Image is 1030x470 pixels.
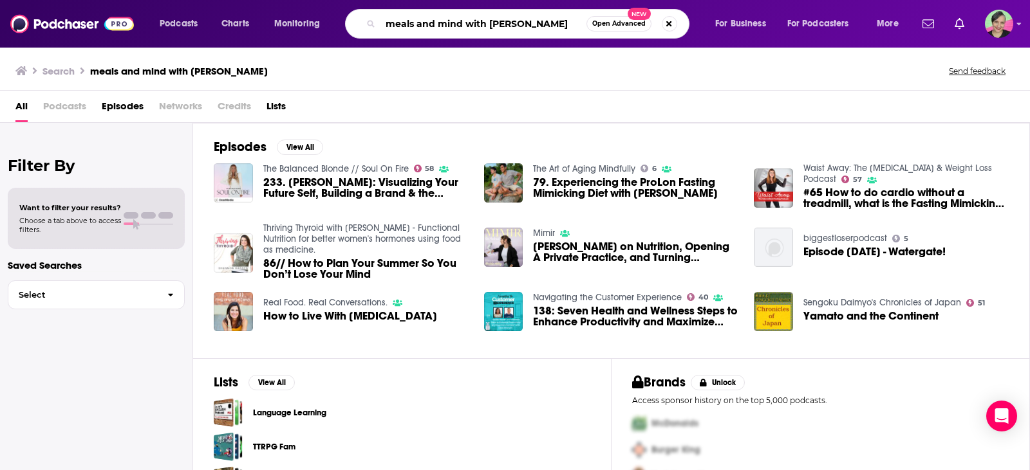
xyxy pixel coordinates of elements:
span: How to Live With [MEDICAL_DATA] [263,311,437,321]
input: Search podcasts, credits, & more... [380,14,586,34]
button: Show profile menu [985,10,1013,38]
h3: meals and mind with [PERSON_NAME] [90,65,268,77]
a: Show notifications dropdown [950,13,969,35]
span: 57 [853,177,862,183]
span: Choose a tab above to access filters. [19,216,121,234]
img: Yamato and the Continent [754,292,793,331]
a: All [15,96,28,122]
span: 40 [698,294,708,300]
button: Send feedback [945,66,1009,77]
a: 40 [687,293,708,301]
a: How to Live With Diabetes [263,311,437,321]
img: Emily Zorn on Nutrition, Opening A Private Practice, and Turning Discipline Into A Lifestyle [484,228,523,267]
img: Second Pro Logo [627,437,651,463]
a: Emily Zorn on Nutrition, Opening A Private Practice, and Turning Discipline Into A Lifestyle [533,241,738,263]
span: Podcasts [43,96,86,122]
a: 5 [892,235,908,242]
a: 138: Seven Health and Wellness Steps to Enhance Productivity and Maximize Success with Dave Sherwin [484,292,523,331]
span: Episodes [102,96,144,122]
div: Search podcasts, credits, & more... [357,9,702,39]
span: Burger King [651,444,700,455]
button: open menu [706,14,782,34]
h3: Search [42,65,75,77]
span: For Podcasters [787,15,849,33]
h2: Brands [632,374,686,390]
span: 138: Seven Health and Wellness Steps to Enhance Productivity and Maximize Success with [PERSON_NAME] [533,305,738,327]
img: 86// How to Plan Your Summer So You Don’t Lose Your Mind [214,233,253,273]
button: View All [248,375,295,390]
button: open menu [779,14,868,34]
a: Real Food. Real Conversations. [263,297,388,308]
span: Charts [221,15,249,33]
img: Episode 04 Oct 24 - Watergate! [754,228,793,267]
a: The Art of Aging Mindfully [533,163,635,174]
a: Sengoku Daimyo's Chronicles of Japan [803,297,961,308]
span: 86// How to Plan Your Summer So You Don’t Lose Your Mind [263,258,469,280]
a: Thriving Thyroid with Shannon Hansen - Functional Nutrition for better women's hormones using foo... [263,222,461,255]
span: Select [8,291,157,299]
a: 57 [841,176,862,183]
span: 58 [425,166,434,172]
span: Episode [DATE] - Watergate! [803,246,946,257]
a: TTRPG Fam [253,440,295,454]
a: 6 [641,165,657,172]
span: [PERSON_NAME] on Nutrition, Opening A Private Practice, and Turning Discipline Into A Lifestyle [533,241,738,263]
button: open menu [151,14,214,34]
img: User Profile [985,10,1013,38]
button: View All [277,140,323,155]
span: 51 [978,300,985,306]
a: 138: Seven Health and Wellness Steps to Enhance Productivity and Maximize Success with Dave Sherwin [533,305,738,327]
span: Podcasts [160,15,198,33]
p: Saved Searches [8,259,185,271]
a: biggestloserpodcast [803,233,887,244]
a: 233. Mimi Bouchard: Visualizing Your Future Self, Building a Brand & the Power of the Mind [263,177,469,199]
img: #65 How to do cardio without a treadmill, what is the Fasting Mimicking diet, and what exercises ... [754,168,793,208]
a: Language Learning [214,398,243,427]
a: Language Learning [253,406,326,420]
button: Unlock [691,375,745,390]
span: More [877,15,899,33]
span: Logged in as LizDVictoryBelt [985,10,1013,38]
span: 5 [904,236,908,242]
img: How to Live With Diabetes [214,292,253,331]
span: Want to filter your results? [19,203,121,212]
a: Episode 04 Oct 24 - Watergate! [803,246,946,257]
a: 79. Experiencing the ProLon Fasting Mimicking Diet with Robert Rinaldi [533,177,738,199]
a: Yamato and the Continent [803,311,939,321]
a: Lists [267,96,286,122]
a: EpisodesView All [214,139,323,155]
span: Credits [218,96,251,122]
img: 79. Experiencing the ProLon Fasting Mimicking Diet with Robert Rinaldi [484,163,523,203]
span: For Business [715,15,766,33]
span: Monitoring [274,15,320,33]
a: Mimir [533,228,555,239]
button: Open AdvancedNew [586,16,651,32]
a: The Balanced Blonde // Soul On Fire [263,163,409,174]
img: 233. Mimi Bouchard: Visualizing Your Future Self, Building a Brand & the Power of the Mind [214,163,253,203]
img: First Pro Logo [627,410,651,437]
a: Navigating the Customer Experience [533,292,682,303]
a: 51 [966,299,985,307]
h2: Lists [214,374,238,390]
p: Access sponsor history on the top 5,000 podcasts. [632,395,1009,405]
h2: Filter By [8,156,185,175]
a: TTRPG Fam [214,432,243,461]
a: Show notifications dropdown [917,13,939,35]
span: Open Advanced [592,21,646,27]
a: ListsView All [214,374,295,390]
span: McDonalds [651,418,698,429]
button: Select [8,280,185,309]
a: Charts [213,14,257,34]
img: Podchaser - Follow, Share and Rate Podcasts [10,12,134,36]
a: Waist Away: The Intermittent Fasting & Weight Loss Podcast [803,163,992,185]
